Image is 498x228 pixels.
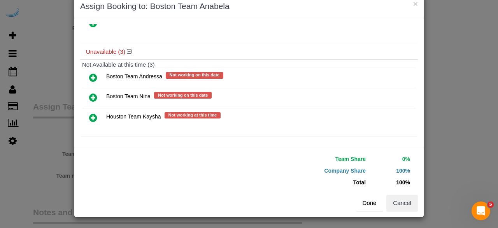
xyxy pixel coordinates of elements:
[80,0,418,12] h3: Assign Booking to: Boston Team Anabela
[165,112,221,118] span: Not working at this time
[255,153,368,165] td: Team Share
[106,113,161,120] span: Houston Team Kaysha
[255,165,368,177] td: Company Share
[166,72,223,78] span: Not working on this date
[154,92,212,98] span: Not working on this date
[368,165,412,177] td: 100%
[106,94,151,100] span: Boston Team Nina
[86,49,412,55] h4: Unavailable (3)
[386,195,418,211] button: Cancel
[255,177,368,188] td: Total
[368,177,412,188] td: 100%
[368,153,412,165] td: 0%
[356,195,383,211] button: Done
[487,201,494,208] span: 5
[106,74,162,80] span: Boston Team Andressa
[472,201,490,220] iframe: Intercom live chat
[82,62,416,68] h4: Not Available at this time (3)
